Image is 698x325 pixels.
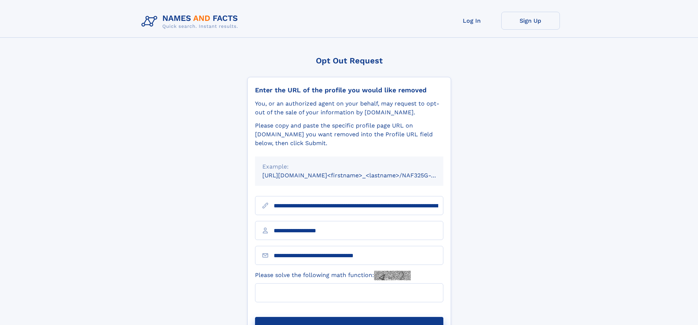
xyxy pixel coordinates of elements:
[262,162,436,171] div: Example:
[255,271,411,280] label: Please solve the following math function:
[501,12,560,30] a: Sign Up
[262,172,457,179] small: [URL][DOMAIN_NAME]<firstname>_<lastname>/NAF325G-xxxxxxxx
[255,99,443,117] div: You, or an authorized agent on your behalf, may request to opt-out of the sale of your informatio...
[139,12,244,32] img: Logo Names and Facts
[255,86,443,94] div: Enter the URL of the profile you would like removed
[247,56,451,65] div: Opt Out Request
[255,121,443,148] div: Please copy and paste the specific profile page URL on [DOMAIN_NAME] you want removed into the Pr...
[443,12,501,30] a: Log In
